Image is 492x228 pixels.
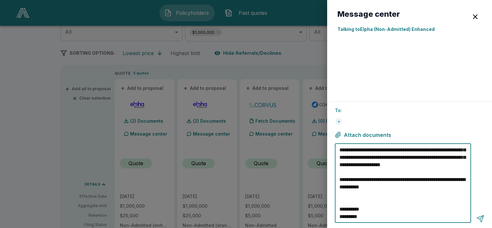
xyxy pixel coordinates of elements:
[337,10,400,18] h6: Message center
[344,132,391,138] span: Attach documents
[336,118,342,125] div: +
[337,26,482,33] p: Talking to Elpha (Non-Admitted) Enhanced
[335,118,343,125] div: +
[335,107,484,114] p: To:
